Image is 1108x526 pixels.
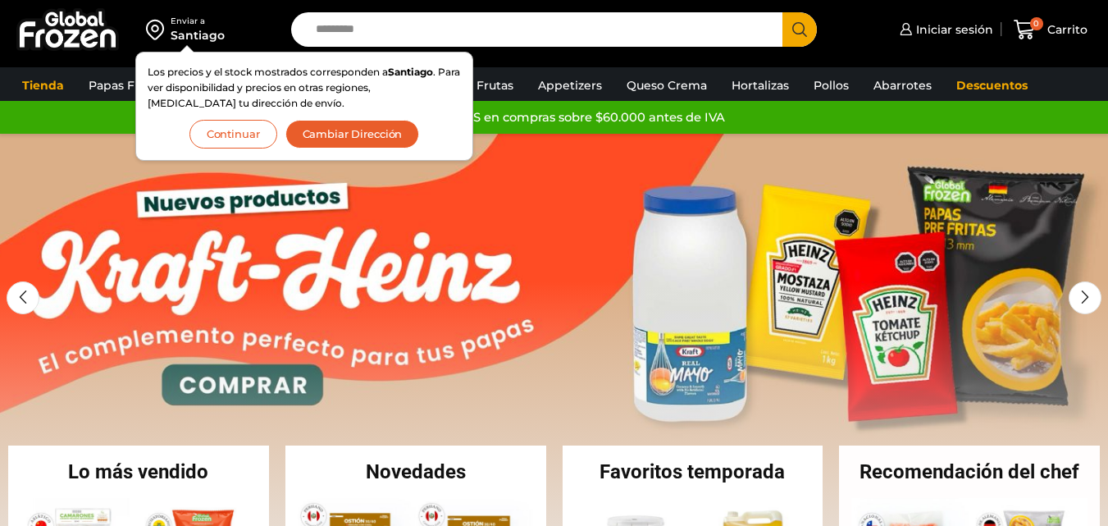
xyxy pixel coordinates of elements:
[805,70,857,101] a: Pollos
[171,27,225,43] div: Santiago
[171,16,225,27] div: Enviar a
[146,16,171,43] img: address-field-icon.svg
[148,64,461,112] p: Los precios y el stock mostrados corresponden a . Para ver disponibilidad y precios en otras regi...
[8,462,269,482] h2: Lo más vendido
[563,462,823,482] h2: Favoritos temporada
[839,462,1100,482] h2: Recomendación del chef
[1010,11,1092,49] a: 0 Carrito
[14,70,72,101] a: Tienda
[948,70,1036,101] a: Descuentos
[1069,281,1101,314] div: Next slide
[530,70,610,101] a: Appetizers
[1030,17,1043,30] span: 0
[865,70,940,101] a: Abarrotes
[80,70,168,101] a: Papas Fritas
[285,462,546,482] h2: Novedades
[388,66,433,78] strong: Santiago
[782,12,817,47] button: Search button
[7,281,39,314] div: Previous slide
[896,13,993,46] a: Iniciar sesión
[723,70,797,101] a: Hortalizas
[1043,21,1087,38] span: Carrito
[285,120,420,149] button: Cambiar Dirección
[189,120,277,149] button: Continuar
[618,70,715,101] a: Queso Crema
[912,21,993,38] span: Iniciar sesión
